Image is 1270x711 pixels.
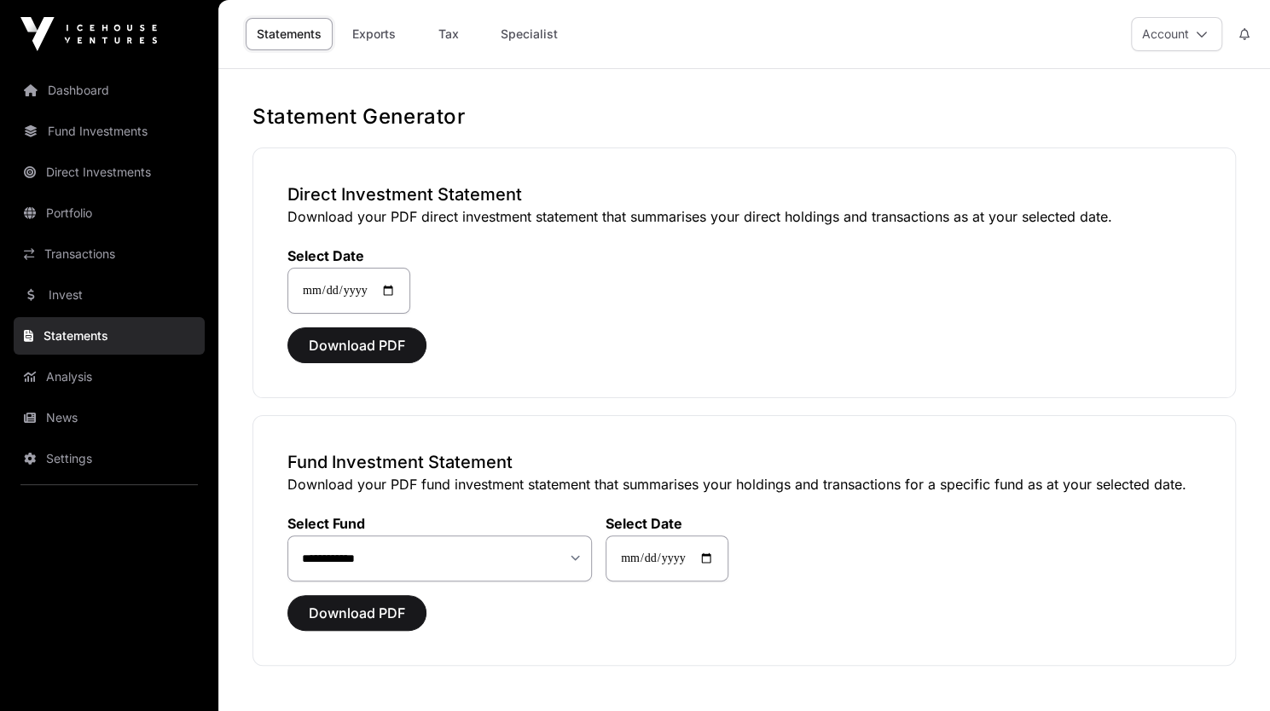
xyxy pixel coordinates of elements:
[287,247,410,264] label: Select Date
[287,595,426,631] button: Download PDF
[14,358,205,396] a: Analysis
[20,17,157,51] img: Icehouse Ventures Logo
[490,18,569,50] a: Specialist
[339,18,408,50] a: Exports
[606,515,728,532] label: Select Date
[14,235,205,273] a: Transactions
[287,612,426,629] a: Download PDF
[287,450,1201,474] h3: Fund Investment Statement
[14,399,205,436] a: News
[309,335,405,355] span: Download PDF
[14,194,205,232] a: Portfolio
[246,18,333,50] a: Statements
[252,103,1236,130] h1: Statement Generator
[287,206,1201,227] p: Download your PDF direct investment statement that summarises your direct holdings and transactio...
[14,72,205,109] a: Dashboard
[14,317,205,355] a: Statements
[14,113,205,150] a: Fund Investments
[309,603,405,623] span: Download PDF
[287,344,426,361] a: Download PDF
[14,276,205,314] a: Invest
[14,153,205,191] a: Direct Investments
[1185,629,1270,711] iframe: Chat Widget
[287,327,426,363] button: Download PDF
[287,515,592,532] label: Select Fund
[415,18,483,50] a: Tax
[287,182,1201,206] h3: Direct Investment Statement
[14,440,205,477] a: Settings
[1131,17,1222,51] button: Account
[287,474,1201,494] p: Download your PDF fund investment statement that summarises your holdings and transactions for a ...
